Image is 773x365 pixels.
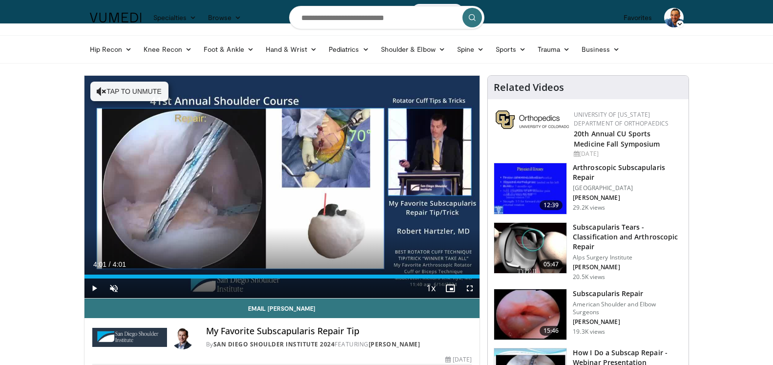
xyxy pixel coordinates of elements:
[540,326,563,336] span: 15:46
[445,355,472,364] div: [DATE]
[198,40,260,59] a: Foot & Ankle
[206,326,472,337] h4: My Favorite Subscapularis Repair Tip
[92,326,167,349] img: San Diego Shoulder Institute 2024
[84,279,104,298] button: Play
[540,200,563,210] span: 12:39
[113,260,126,268] span: 4:01
[573,289,683,299] h3: Subscapularis Repair
[573,328,605,336] p: 19.3K views
[573,318,683,326] p: [PERSON_NAME]
[451,40,490,59] a: Spine
[375,40,451,59] a: Shoulder & Elbow
[532,40,576,59] a: Trauma
[138,40,198,59] a: Knee Recon
[490,40,532,59] a: Sports
[573,273,605,281] p: 20.5K views
[573,222,683,252] h3: Subscapularis Tears - Classification and Arthroscopic Repair
[494,163,683,215] a: 12:39 Arthroscopic Subscapularis Repair [GEOGRAPHIC_DATA] [PERSON_NAME] 29.2K views
[573,163,683,182] h3: Arthroscopic Subscapularis Repair
[421,279,440,298] button: Playback Rate
[494,82,564,93] h4: Related Videos
[574,129,660,149] a: 20th Annual CU Sports Medicine Fall Symposium
[84,76,480,299] video-js: Video Player
[206,340,472,349] div: By FEATURING
[494,222,683,281] a: 05:47 Subscapularis Tears - Classification and Arthroscopic Repair Alps Surgery Institute [PERSON...
[90,82,168,101] button: Tap to unmute
[84,299,480,318] a: Email [PERSON_NAME]
[460,279,480,298] button: Fullscreen
[104,279,124,298] button: Unmute
[93,260,106,268] span: 4:01
[494,223,566,274] img: 545555_3.png.150x105_q85_crop-smart_upscale.jpg
[618,8,658,27] a: Favorites
[574,110,669,128] a: University of [US_STATE] Department of Orthopaedics
[171,326,194,349] img: Avatar
[323,40,375,59] a: Pediatrics
[84,40,138,59] a: Hip Recon
[213,340,335,348] a: San Diego Shoulder Institute 2024
[494,289,566,340] img: laf_3.png.150x105_q85_crop-smart_upscale.jpg
[573,263,683,271] p: [PERSON_NAME]
[573,194,683,202] p: [PERSON_NAME]
[664,8,684,27] img: Avatar
[90,13,142,22] img: VuMedi Logo
[574,150,681,158] div: [DATE]
[369,340,420,348] a: [PERSON_NAME]
[573,301,683,316] p: American Shoulder and Elbow Surgeons
[440,279,460,298] button: Enable picture-in-picture mode
[576,40,626,59] a: Business
[496,110,569,129] img: 355603a8-37da-49b6-856f-e00d7e9307d3.png.150x105_q85_autocrop_double_scale_upscale_version-0.2.png
[573,184,683,192] p: [GEOGRAPHIC_DATA]
[494,163,566,214] img: 38496_0000_3.png.150x105_q85_crop-smart_upscale.jpg
[147,8,203,27] a: Specialties
[84,275,480,279] div: Progress Bar
[202,8,247,27] a: Browse
[109,260,111,268] span: /
[573,204,605,212] p: 29.2K views
[573,254,683,261] p: Alps Surgery Institute
[260,40,323,59] a: Hand & Wrist
[289,6,484,29] input: Search topics, interventions
[494,289,683,341] a: 15:46 Subscapularis Repair American Shoulder and Elbow Surgeons [PERSON_NAME] 19.3K views
[540,259,563,269] span: 05:47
